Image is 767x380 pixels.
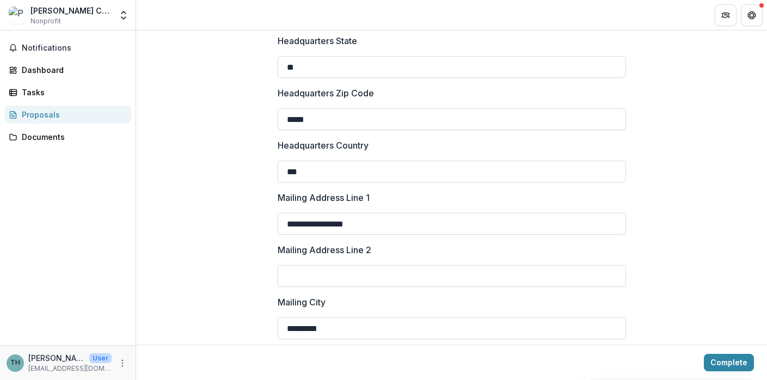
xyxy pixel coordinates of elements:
div: Dashboard [22,64,122,76]
p: Headquarters Zip Code [278,87,374,100]
p: User [89,353,112,363]
div: Documents [22,131,122,143]
button: Notifications [4,39,131,57]
a: Dashboard [4,61,131,79]
button: Open entity switcher [116,4,131,26]
span: Notifications [22,44,127,53]
div: Todd Hanlon-Alle [10,359,20,366]
p: Mailing Address Line 1 [278,191,370,204]
a: Tasks [4,83,131,101]
p: [PERSON_NAME]-Alle [28,352,85,364]
button: Partners [715,4,737,26]
p: [EMAIL_ADDRESS][DOMAIN_NAME] [28,364,112,373]
p: Mailing Address Line 2 [278,243,371,256]
p: Mailing City [278,296,326,309]
span: Nonprofit [30,16,61,26]
p: Headquarters State [278,34,357,47]
button: Complete [704,354,754,371]
div: [PERSON_NAME] Community Band [30,5,112,16]
button: More [116,357,129,370]
a: Documents [4,128,131,146]
div: Tasks [22,87,122,98]
a: Proposals [4,106,131,124]
img: Payne-Phalen Community Band [9,7,26,24]
button: Get Help [741,4,763,26]
div: Proposals [22,109,122,120]
p: Headquarters Country [278,139,369,152]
